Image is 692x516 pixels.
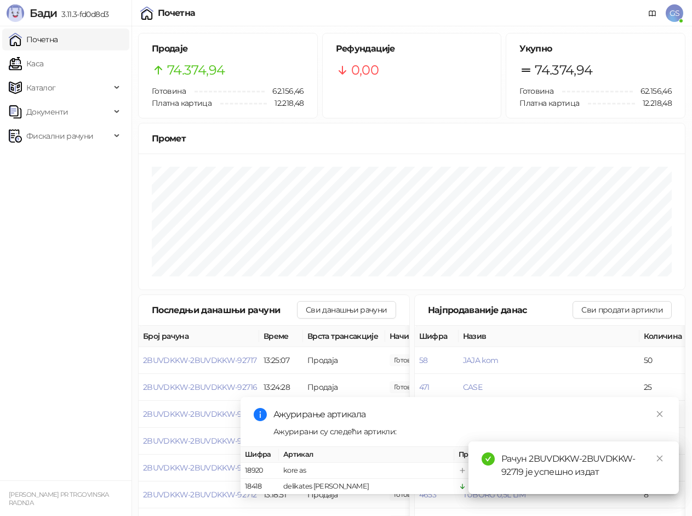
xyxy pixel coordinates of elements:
[633,85,672,97] span: 62.156,46
[7,4,24,22] img: Logo
[639,374,689,401] td: 25
[152,42,304,55] h5: Продаје
[297,301,396,319] button: Сви данашњи рачуни
[535,60,592,81] span: 74.374,94
[9,53,43,75] a: Каса
[241,447,279,463] th: Шифра
[482,452,495,466] span: check-circle
[303,374,385,401] td: Продаја
[454,447,536,463] th: Промена
[259,326,303,347] th: Време
[139,326,259,347] th: Број рачуна
[573,301,672,319] button: Сви продати артикли
[143,436,257,446] button: 2BUVDKKW-2BUVDKKW-92714
[419,355,428,365] button: 58
[501,452,666,479] div: Рачун 2BUVDKKW-2BUVDKKW-92719 је успешно издат
[644,4,661,22] a: Документација
[26,101,68,123] span: Документи
[635,97,672,109] span: 12.218,48
[143,409,256,419] button: 2BUVDKKW-2BUVDKKW-92715
[158,9,196,18] div: Почетна
[654,452,666,464] a: Close
[419,382,430,392] button: 471
[30,7,57,20] span: Бади
[656,410,664,418] span: close
[143,355,256,365] button: 2BUVDKKW-2BUVDKKW-92717
[57,9,108,19] span: 3.11.3-fd0d8d3
[143,490,256,500] button: 2BUVDKKW-2BUVDKKW-92712
[26,125,93,147] span: Фискални рачуни
[26,77,56,99] span: Каталог
[267,97,304,109] span: 12.218,48
[303,326,385,347] th: Врста трансакције
[279,447,454,463] th: Артикал
[390,354,427,366] span: 20,00
[385,326,495,347] th: Начини плаћања
[273,426,666,438] div: Ажурирани су следећи артикли:
[656,455,664,462] span: close
[279,463,454,479] td: kore as
[639,347,689,374] td: 50
[9,29,58,50] a: Почетна
[459,326,639,347] th: Назив
[279,479,454,495] td: delikates [PERSON_NAME]
[273,408,666,421] div: Ажурирање артикала
[336,42,488,55] h5: Рефундације
[152,86,186,96] span: Готовина
[519,42,672,55] h5: Укупно
[265,85,304,97] span: 62.156,46
[390,381,427,393] span: 629,35
[152,98,211,108] span: Платна картица
[666,4,683,22] span: GS
[519,98,579,108] span: Платна картица
[351,60,379,81] span: 0,00
[639,326,689,347] th: Количина
[254,408,267,421] span: info-circle
[9,491,109,507] small: [PERSON_NAME] PR TRGOVINSKA RADNJA
[259,347,303,374] td: 13:25:07
[428,303,573,317] div: Најпродаваније данас
[152,132,672,145] div: Промет
[143,463,256,473] button: 2BUVDKKW-2BUVDKKW-92713
[241,463,279,479] td: 18920
[463,382,482,392] button: CASE
[519,86,553,96] span: Готовина
[415,326,459,347] th: Шифра
[152,303,297,317] div: Последњи данашњи рачуни
[241,479,279,495] td: 18418
[303,347,385,374] td: Продаја
[463,355,499,365] button: JAJA kom
[167,60,225,81] span: 74.374,94
[654,408,666,420] a: Close
[259,374,303,401] td: 13:24:28
[143,382,257,392] button: 2BUVDKKW-2BUVDKKW-92716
